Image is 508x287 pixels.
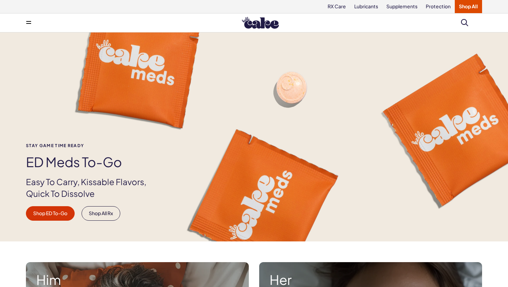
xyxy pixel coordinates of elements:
[270,272,472,287] strong: Her
[26,206,75,221] a: Shop ED To-Go
[242,17,279,29] img: Hello Cake
[26,176,158,199] p: Easy To Carry, Kissable Flavors, Quick To Dissolve
[26,155,158,169] h1: ED Meds to-go
[26,143,158,148] span: Stay Game time ready
[36,272,238,287] strong: Him
[82,206,120,221] a: Shop All Rx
